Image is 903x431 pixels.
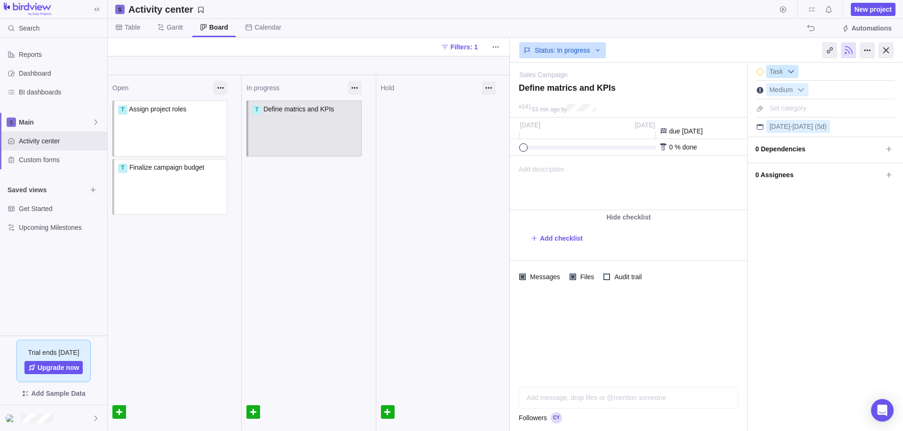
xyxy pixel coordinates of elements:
span: Set category [769,104,807,112]
div: Task [766,65,799,78]
span: Get Started [19,204,103,213]
div: More actions [860,42,875,58]
div: This is a milestone [756,68,764,76]
span: Table [125,23,140,32]
span: Calendar [254,23,281,32]
div: Cory Young [6,413,17,424]
span: Messages [526,270,562,283]
span: % done [674,143,697,151]
span: [DATE] [520,121,540,129]
span: Status: In progress [535,46,590,55]
div: More actions [348,81,362,95]
span: Activity center [19,136,103,146]
div: Unfollow [841,42,856,58]
span: Filters: 1 [437,40,482,54]
div: Copy link [822,42,837,58]
span: Gantt [166,23,182,32]
span: Filters: 1 [451,42,478,52]
div: Hold [381,83,477,93]
div: T [252,105,261,115]
span: Files [576,270,596,283]
span: Add checklist [531,232,583,245]
span: Followers [519,413,547,423]
span: Medium [767,84,796,97]
span: My assignments [805,3,818,16]
a: Sales Campaign [519,70,568,79]
span: The action will be undone: changing the activity status [804,22,817,35]
span: Reports [19,50,103,59]
span: 53 min ago [532,106,560,113]
span: Define matrics and KPIs [263,105,334,113]
span: Add description [510,156,564,210]
div: T [118,164,127,173]
div: More actions [214,81,227,95]
span: Start timer [776,3,790,16]
div: Close [879,42,894,58]
span: Notifications [822,3,835,16]
span: Main [19,118,92,127]
span: Add Sample Data [31,388,85,399]
img: logo [4,3,51,16]
span: 0 [669,143,673,151]
div: T [118,105,127,115]
div: More actions [482,81,496,95]
span: Automations [851,24,892,33]
span: Task [767,65,786,78]
span: Upcoming Milestones [19,223,103,232]
span: Assign project roles [129,105,186,113]
span: - [790,123,792,130]
span: New project [855,5,892,14]
span: 0 Assignees [755,167,882,183]
span: BI dashboards [19,87,103,97]
span: Dashboard [19,69,103,78]
span: by [561,106,567,113]
span: Saved views [8,185,87,195]
a: Upgrade now [24,361,83,374]
span: New project [851,3,895,16]
span: due [DATE] [669,127,703,135]
div: Medium [766,83,808,96]
span: 0 Dependencies [755,141,882,157]
a: My assignments [805,7,818,15]
span: Finalize campaign budget [129,164,205,171]
div: Open [112,83,209,93]
span: Save your current layout and filters as a View [125,3,208,16]
span: [DATE] [792,123,813,130]
span: Add checklist [540,234,583,243]
span: More actions [489,40,502,54]
span: [DATE] [634,121,655,129]
div: #14 [519,104,528,110]
h2: Activity center [128,3,193,16]
span: Automations [838,22,895,35]
span: Board [209,23,228,32]
span: Add Sample Data [8,386,100,401]
span: [DATE] [769,123,790,130]
span: Audit trail [610,270,643,283]
span: Upgrade now [38,363,79,372]
span: Search [19,24,40,33]
div: In progress [246,83,343,93]
img: Show [6,415,17,422]
span: Custom forms [19,155,103,165]
div: Open Intercom Messenger [871,399,894,422]
a: Notifications [822,7,835,15]
span: Browse views [87,183,100,196]
div: Hide checklist [510,210,747,224]
span: Trial ends [DATE] [28,348,79,357]
span: (5d) [815,123,827,130]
